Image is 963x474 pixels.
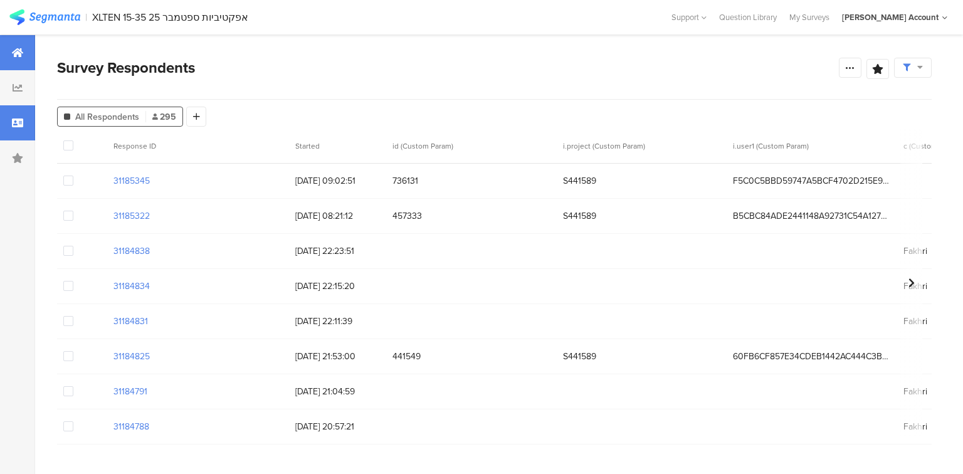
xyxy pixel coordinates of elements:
[392,140,453,152] span: id (Custom Param)
[295,245,380,258] span: [DATE] 22:23:51
[113,140,156,152] span: Response ID
[295,385,380,398] span: [DATE] 21:04:59
[113,315,148,328] section: 31184831
[563,140,645,152] span: i.project (Custom Param)
[92,11,248,23] div: XLTEN 15-35 אפקטיביות ספטמבר 25
[563,350,721,363] span: S441589
[295,280,380,293] span: [DATE] 22:15:20
[295,420,380,433] span: [DATE] 20:57:21
[113,420,149,433] section: 31184788
[733,174,891,187] span: F5C0C5BBD59747A5BCF4702D215E937E
[295,315,380,328] span: [DATE] 22:11:39
[392,174,550,187] span: 736131
[85,10,87,24] div: |
[113,385,147,398] section: 31184791
[295,174,380,187] span: [DATE] 09:02:51
[152,110,176,124] span: 295
[733,350,891,363] span: 60FB6CF857E34CDEB1442AC444C3B66F
[713,11,783,23] a: Question Library
[113,280,150,293] section: 31184834
[113,350,150,363] section: 31184825
[733,209,891,223] span: B5CBC84ADE2441148A92731C54A1270C
[563,174,721,187] span: S441589
[563,209,721,223] span: S441589
[783,11,836,23] a: My Surveys
[113,209,150,223] section: 31185322
[113,245,150,258] section: 31184838
[392,209,550,223] span: 457333
[75,110,139,124] span: All Respondents
[113,174,150,187] section: 31185345
[9,9,80,25] img: segmanta logo
[392,350,550,363] span: 441549
[295,350,380,363] span: [DATE] 21:53:00
[842,11,939,23] div: [PERSON_NAME] Account
[57,56,195,79] span: Survey Respondents
[295,140,320,152] span: Started
[733,140,809,152] span: i.user1 (Custom Param)
[671,8,707,27] div: Support
[295,209,380,223] span: [DATE] 08:21:12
